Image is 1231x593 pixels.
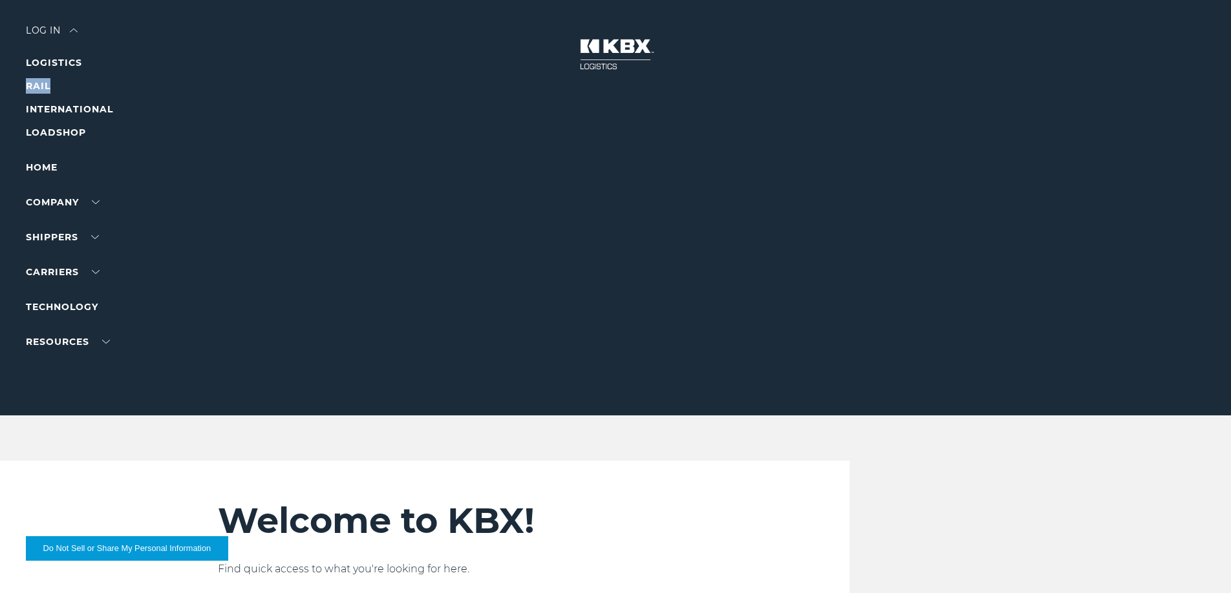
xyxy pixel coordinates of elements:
[26,266,100,278] a: Carriers
[26,103,113,115] a: INTERNATIONAL
[26,57,82,68] a: LOGISTICS
[26,80,50,92] a: RAIL
[26,536,228,561] button: Do Not Sell or Share My Personal Information
[26,231,99,243] a: SHIPPERS
[26,336,110,348] a: RESOURCES
[567,26,664,83] img: kbx logo
[26,127,86,138] a: LOADSHOP
[26,26,78,45] div: Log in
[218,499,772,542] h2: Welcome to KBX!
[26,196,100,208] a: Company
[70,28,78,32] img: arrow
[26,301,98,313] a: Technology
[26,161,58,173] a: Home
[218,561,772,577] p: Find quick access to what you're looking for here.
